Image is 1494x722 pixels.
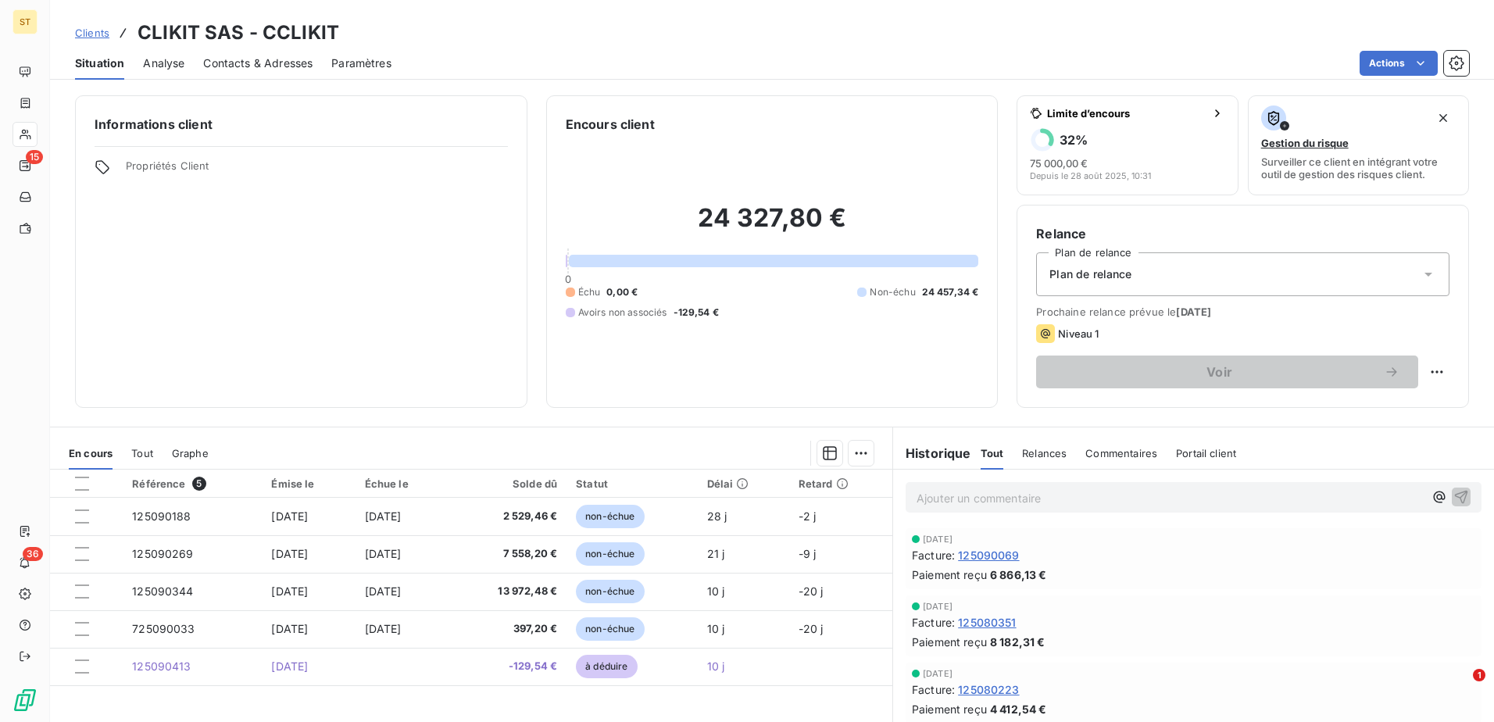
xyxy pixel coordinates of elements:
[126,159,508,181] span: Propriétés Client
[132,659,191,673] span: 125090413
[1473,669,1485,681] span: 1
[1261,137,1349,149] span: Gestion du risque
[1017,95,1238,195] button: Limite d’encours32%75 000,00 €Depuis le 28 août 2025, 10:31
[958,681,1019,698] span: 125080223
[1030,171,1151,180] span: Depuis le 28 août 2025, 10:31
[1060,132,1088,148] h6: 32 %
[799,477,883,490] div: Retard
[365,477,441,490] div: Échue le
[1261,155,1456,180] span: Surveiller ce client en intégrant votre outil de gestion des risques client.
[707,547,725,560] span: 21 j
[271,622,308,635] span: [DATE]
[799,584,824,598] span: -20 j
[1360,51,1438,76] button: Actions
[13,688,38,713] img: Logo LeanPay
[707,622,725,635] span: 10 j
[1030,157,1088,170] span: 75 000,00 €
[912,614,955,631] span: Facture :
[1049,266,1131,282] span: Plan de relance
[69,447,113,459] span: En cours
[132,547,193,560] span: 125090269
[132,509,191,523] span: 125090188
[912,567,987,583] span: Paiement reçu
[271,584,308,598] span: [DATE]
[923,602,953,611] span: [DATE]
[26,150,43,164] span: 15
[990,634,1045,650] span: 8 182,31 €
[459,546,557,562] span: 7 558,20 €
[576,655,637,678] span: à déduire
[132,622,195,635] span: 725090033
[271,659,308,673] span: [DATE]
[1036,306,1449,318] span: Prochaine relance prévue le
[459,584,557,599] span: 13 972,48 €
[271,477,345,490] div: Émise le
[143,55,184,71] span: Analyse
[912,634,987,650] span: Paiement reçu
[459,477,557,490] div: Solde dû
[576,542,644,566] span: non-échue
[1055,366,1384,378] span: Voir
[958,547,1019,563] span: 125090069
[95,115,508,134] h6: Informations client
[1058,327,1099,340] span: Niveau 1
[799,622,824,635] span: -20 j
[674,306,719,320] span: -129,54 €
[576,477,688,490] div: Statut
[566,202,979,249] h2: 24 327,80 €
[870,285,915,299] span: Non-échu
[1036,224,1449,243] h6: Relance
[1022,447,1067,459] span: Relances
[707,477,780,490] div: Délai
[192,477,206,491] span: 5
[566,115,655,134] h6: Encours client
[981,447,1004,459] span: Tout
[271,547,308,560] span: [DATE]
[1085,447,1157,459] span: Commentaires
[75,55,124,71] span: Situation
[707,584,725,598] span: 10 j
[990,567,1047,583] span: 6 866,13 €
[707,509,727,523] span: 28 j
[1248,95,1469,195] button: Gestion du risqueSurveiller ce client en intégrant votre outil de gestion des risques client.
[365,547,402,560] span: [DATE]
[923,669,953,678] span: [DATE]
[1047,107,1204,120] span: Limite d’encours
[459,509,557,524] span: 2 529,46 €
[203,55,313,71] span: Contacts & Adresses
[365,509,402,523] span: [DATE]
[606,285,638,299] span: 0,00 €
[893,444,971,463] h6: Historique
[75,27,109,39] span: Clients
[565,273,571,285] span: 0
[912,701,987,717] span: Paiement reçu
[365,584,402,598] span: [DATE]
[578,306,667,320] span: Avoirs non associés
[132,584,193,598] span: 125090344
[132,477,252,491] div: Référence
[138,19,339,47] h3: CLIKIT SAS - CCLIKIT
[331,55,391,71] span: Paramètres
[922,285,979,299] span: 24 457,34 €
[365,622,402,635] span: [DATE]
[578,285,601,299] span: Échu
[799,509,817,523] span: -2 j
[13,9,38,34] div: ST
[23,547,43,561] span: 36
[912,681,955,698] span: Facture :
[131,447,153,459] span: Tout
[1036,356,1418,388] button: Voir
[459,659,557,674] span: -129,54 €
[912,547,955,563] span: Facture :
[576,505,644,528] span: non-échue
[707,659,725,673] span: 10 j
[958,614,1016,631] span: 125080351
[990,701,1047,717] span: 4 412,54 €
[576,617,644,641] span: non-échue
[172,447,209,459] span: Graphe
[271,509,308,523] span: [DATE]
[1176,447,1236,459] span: Portail client
[923,534,953,544] span: [DATE]
[75,25,109,41] a: Clients
[1176,306,1211,318] span: [DATE]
